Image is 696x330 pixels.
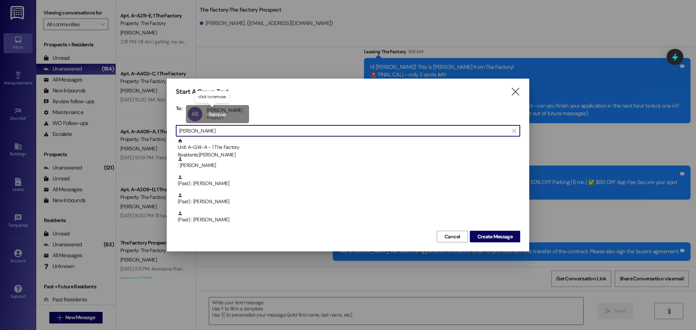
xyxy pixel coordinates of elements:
[179,126,508,136] input: Search for any contact or apartment
[444,233,460,241] span: Cancel
[178,211,520,224] div: (Past) : [PERSON_NAME]
[178,193,520,205] div: (Past) : [PERSON_NAME]
[512,128,516,134] i: 
[178,138,520,159] div: Unit: A~G14~A - 1 The Factory
[176,211,520,229] div: (Past) : [PERSON_NAME]
[178,156,520,169] div: : [PERSON_NAME]
[437,231,468,242] button: Cancel
[510,88,520,96] i: 
[176,156,520,175] div: : [PERSON_NAME]
[176,138,520,156] div: Unit: A~G14~A - 1 The FactoryResidents:[PERSON_NAME]
[176,88,229,96] h3: Start A Group Text
[176,105,182,112] h3: To:
[176,193,520,211] div: (Past) : [PERSON_NAME]
[477,233,513,241] span: Create Message
[178,151,520,159] div: Residents: [PERSON_NAME]
[470,231,520,242] button: Create Message
[508,125,520,136] button: Clear text
[198,94,226,100] p: click to remove
[176,175,520,193] div: (Past) : [PERSON_NAME]
[178,175,520,187] div: (Past) : [PERSON_NAME]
